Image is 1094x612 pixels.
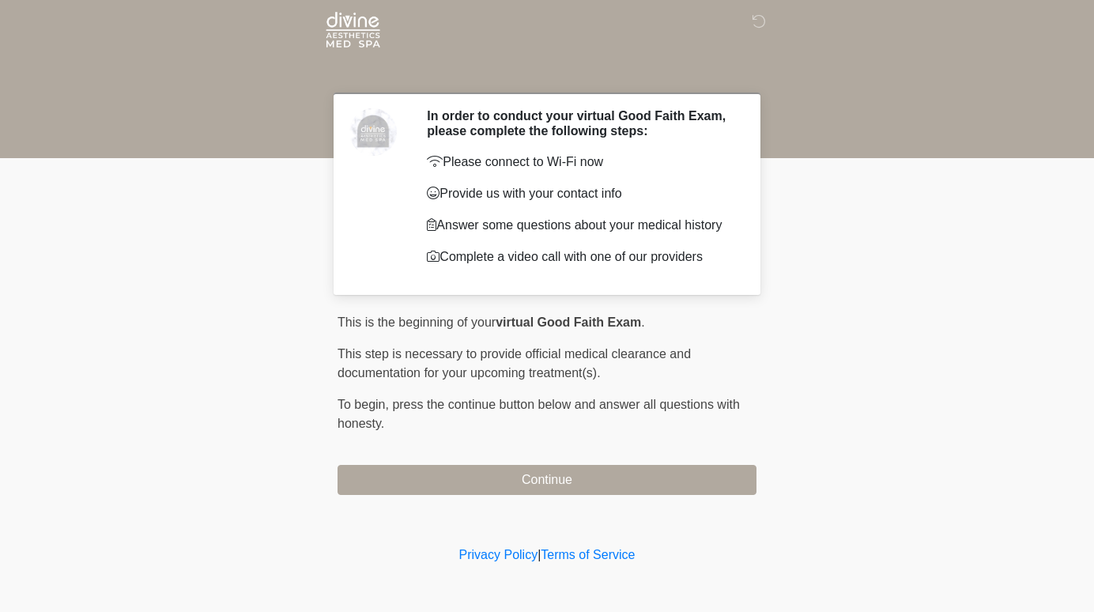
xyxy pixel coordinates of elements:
h2: In order to conduct your virtual Good Faith Exam, please complete the following steps: [427,108,733,138]
p: Please connect to Wi-Fi now [427,153,733,172]
span: . [641,315,644,329]
p: Answer some questions about your medical history [427,216,733,235]
span: press the continue button below and answer all questions with honesty. [338,398,740,430]
a: Privacy Policy [459,548,538,561]
img: Agent Avatar [349,108,397,156]
strong: virtual Good Faith Exam [496,315,641,329]
a: Terms of Service [541,548,635,561]
span: To begin, [338,398,392,411]
a: | [538,548,541,561]
img: Divine Aesthetics Med Spa Logo [322,12,384,47]
h1: ‎ ‎ [326,57,768,86]
p: Complete a video call with one of our providers [427,247,733,266]
span: This step is necessary to provide official medical clearance and documentation for your upcoming ... [338,347,691,380]
button: Continue [338,465,756,495]
span: This is the beginning of your [338,315,496,329]
p: Provide us with your contact info [427,184,733,203]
